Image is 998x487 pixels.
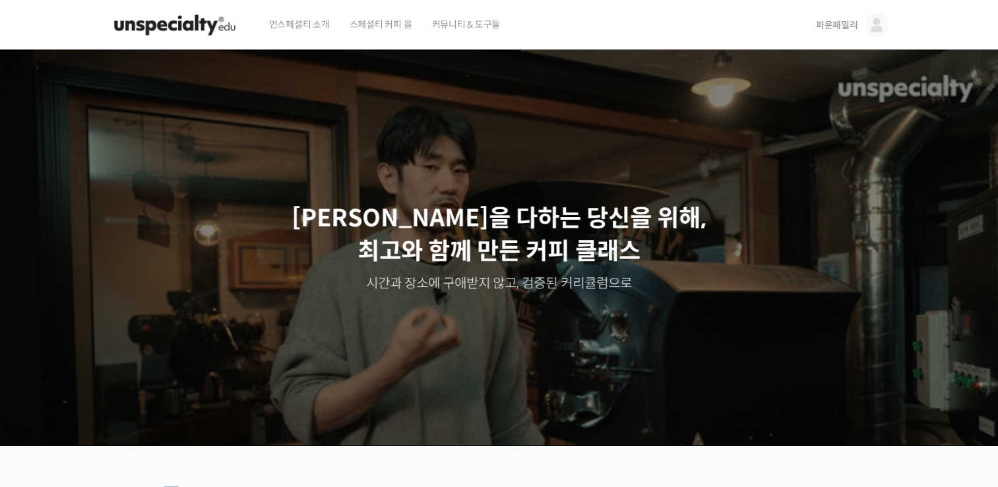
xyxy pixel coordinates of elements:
[204,397,220,408] span: 설정
[170,377,253,410] a: 설정
[13,275,985,293] p: 시간과 장소에 구애받지 않고, 검증된 커리큘럼으로
[121,398,137,408] span: 대화
[87,377,170,410] a: 대화
[13,202,985,269] p: [PERSON_NAME]을 다하는 당신을 위해, 최고와 함께 만든 커피 클래스
[42,397,49,408] span: 홈
[4,377,87,410] a: 홈
[816,19,858,31] span: 파운패밀리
